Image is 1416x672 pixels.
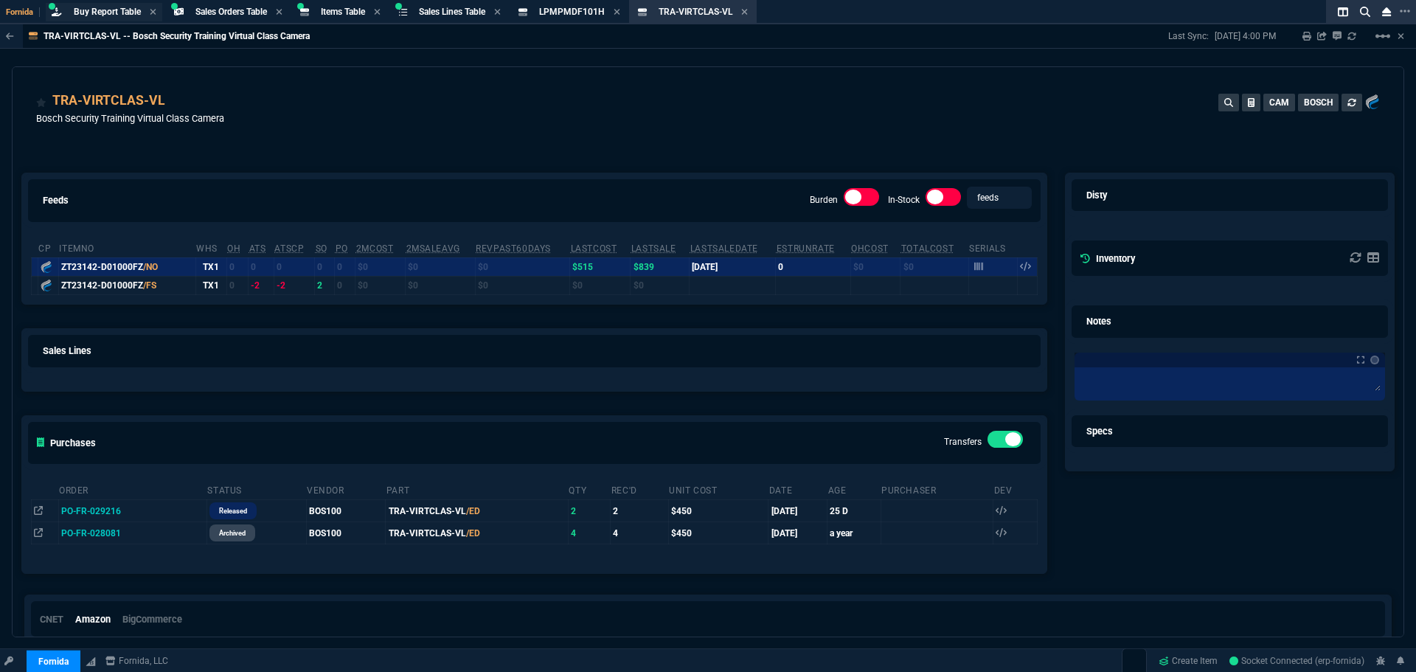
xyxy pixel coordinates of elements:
th: Vendor [306,479,386,500]
div: Burden [844,188,879,212]
abbr: Total units in inventory => minus on SO => plus on PO [249,243,266,254]
td: $515 [570,257,631,276]
nx-icon: Back to Table [6,31,14,41]
abbr: The date of the last SO Inv price. No time limit. (ignore zeros) [690,243,758,254]
td: 4 [568,522,610,544]
p: Last Sync: [1168,30,1215,42]
div: In-Stock [926,188,961,212]
abbr: Total sales within a 30 day window based on last time there was inventory [777,243,835,254]
td: $0 [475,257,569,276]
nx-icon: Search [1354,3,1376,21]
nx-icon: Open In Opposite Panel [34,528,43,538]
p: [DATE] 4:00 PM [1215,30,1276,42]
p: Released [219,505,247,517]
h5: Disty [1080,188,1107,202]
h6: Amazon [75,614,111,626]
nx-icon: Close Tab [741,7,748,18]
td: 0 [274,257,314,276]
td: 25 D [827,499,881,522]
th: Dev [993,479,1037,500]
td: $450 [668,499,768,522]
h6: CNET [40,614,63,626]
span: /ED [466,528,480,538]
th: Rec'd [611,479,668,500]
td: 0 [315,257,335,276]
th: Qty [568,479,610,500]
td: $0 [631,276,690,294]
h5: Notes [1080,314,1111,328]
span: PO-FR-028081 [61,528,121,538]
td: $0 [475,276,569,294]
abbr: Avg Sale from SO invoices for 2 months [406,243,460,254]
h5: Sales Lines [37,344,91,358]
span: PO-FR-029216 [61,506,121,516]
label: Transfers [944,437,982,447]
td: 0 [226,257,248,276]
div: ZT23142-D01000FZ [61,279,192,292]
span: /ED [466,506,480,516]
td: $0 [900,257,968,276]
td: 2 [568,499,610,522]
td: $0 [355,276,406,294]
abbr: The last SO Inv price. No time limit. (ignore zeros) [631,243,676,254]
a: Hide Workbench [1398,30,1404,42]
td: $0 [570,276,631,294]
button: BOSCH [1298,94,1339,111]
th: ItemNo [58,237,195,258]
nx-icon: Open New Tab [1400,4,1410,18]
button: CAM [1263,94,1295,111]
span: Buy Report Table [74,7,141,17]
nx-icon: Open In Opposite Panel [34,506,43,516]
th: Date [768,479,827,500]
nx-fornida-value: PO-FR-028081 [61,527,204,540]
td: a year [827,522,881,544]
td: 0 [335,257,355,276]
td: 4 [611,522,668,544]
span: Fornida [6,7,40,17]
td: $450 [668,522,768,544]
abbr: Avg Cost of Inventory on-hand [851,243,889,254]
a: TRA-VIRTCLAS-VL [52,91,165,110]
td: $0 [355,257,406,276]
nx-fornida-value: PO-FR-029216 [61,505,204,518]
abbr: ATS with all companies combined [274,243,304,254]
td: 2 [611,499,668,522]
td: $0 [406,276,476,294]
nx-icon: Close Tab [494,7,501,18]
nx-icon: Close Tab [276,7,282,18]
h5: Inventory [1080,252,1135,266]
p: TRA-VIRTCLAS-VL -- Bosch Security Training Virtual Class Camera [44,30,310,42]
td: TX1 [195,257,226,276]
span: /NO [143,262,158,272]
label: Burden [810,195,838,205]
a: Create Item [1153,650,1224,672]
td: TRA-VIRTCLAS-VL [386,499,569,522]
label: In-Stock [888,195,920,205]
div: ZT23142-D01000FZ [61,260,192,274]
a: msbcCompanyName [101,654,173,668]
mat-icon: Example home icon [1374,27,1392,45]
td: TRA-VIRTCLAS-VL [386,522,569,544]
nx-icon: Close Tab [374,7,381,18]
td: 0 [335,276,355,294]
th: Order [58,479,206,500]
th: Status [206,479,306,500]
td: [DATE] [768,499,827,522]
nx-icon: Close Workbench [1376,3,1397,21]
th: Serials [968,237,1017,258]
abbr: Total units on open Sales Orders [316,243,327,254]
p: archived [219,527,246,539]
td: [DATE] [690,257,776,276]
nx-icon: Split Panels [1332,3,1354,21]
td: $0 [850,257,900,276]
span: Items Table [321,7,365,17]
abbr: Avg cost of all PO invoices for 2 months [356,243,394,254]
a: LpN_9B3z9k_fgfiGAAAj [1229,654,1364,668]
td: BOS100 [306,499,386,522]
span: Socket Connected (erp-fornida) [1229,656,1364,666]
th: Purchaser [881,479,993,500]
span: Sales Orders Table [195,7,267,17]
td: 0 [776,257,850,276]
nx-icon: Close Tab [614,7,620,18]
